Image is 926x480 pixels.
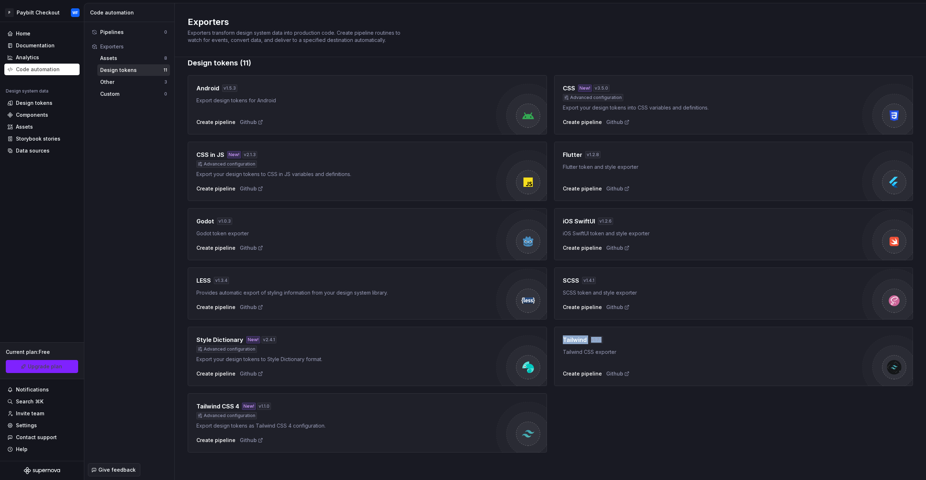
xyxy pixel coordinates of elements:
[240,437,263,444] a: Github
[4,64,80,75] a: Code automation
[563,244,602,252] button: Create pipeline
[578,85,592,92] div: New!
[16,30,30,37] div: Home
[196,171,496,178] div: Export your design tokens to CSS in JS variables and definitions.
[16,434,57,441] div: Contact support
[196,356,496,363] div: Export your design tokens to Style Dictionary format.
[606,185,630,192] a: Github
[262,336,276,343] div: v 2.4.1
[16,446,27,453] div: Help
[16,66,60,73] div: Code automation
[563,370,602,377] button: Create pipeline
[4,384,80,395] button: Notifications
[196,119,235,126] button: Create pipeline
[4,28,80,39] a: Home
[4,97,80,109] a: Design tokens
[196,230,496,237] div: Godot token exporter
[563,94,623,101] div: Advanced configuration
[585,151,600,158] div: v 1.2.8
[72,10,78,16] div: WF
[16,99,52,107] div: Design tokens
[98,466,136,473] span: Give feedback
[196,276,211,285] h4: LESS
[590,336,603,343] div: v 1.7.1
[222,85,237,92] div: v 1.5.3
[164,91,167,97] div: 0
[606,244,630,252] a: Github
[6,348,78,356] div: Current plan : Free
[196,304,235,311] div: Create pipeline
[4,396,80,407] button: Search ⌘K
[196,422,496,429] div: Export design tokens as Tailwind CSS 4 configuration.
[90,9,171,16] div: Code automation
[97,76,170,88] button: Other3
[563,217,595,226] h4: iOS SwiftUI
[16,111,48,119] div: Components
[606,119,630,126] div: Github
[6,360,78,373] a: Upgrade plan
[97,88,170,100] a: Custom0
[196,370,235,377] button: Create pipeline
[196,217,214,226] h4: Godot
[606,370,630,377] a: Github
[196,97,496,104] div: Export design tokens for Android
[242,151,257,158] div: v 2.1.3
[16,135,60,142] div: Storybook stories
[240,185,263,192] div: Github
[196,437,235,444] div: Create pipeline
[100,43,167,50] div: Exporters
[16,398,43,405] div: Search ⌘K
[100,90,164,98] div: Custom
[563,84,575,93] h4: CSS
[16,42,55,49] div: Documentation
[196,160,257,168] div: Advanced configuration
[24,467,60,474] svg: Supernova Logo
[196,244,235,252] button: Create pipeline
[240,304,263,311] a: Github
[5,8,14,17] div: P
[188,30,402,43] span: Exporters transform design system data into production code. Create pipeline routines to watch fo...
[563,150,582,159] h4: Flutter
[563,230,863,237] div: iOS SwiftUI token and style exporter
[4,432,80,443] button: Contact support
[240,370,263,377] div: Github
[240,244,263,252] a: Github
[598,218,613,225] div: v 1.2.6
[97,64,170,76] button: Design tokens11
[196,346,257,353] div: Advanced configuration
[563,185,602,192] button: Create pipeline
[196,335,243,344] h4: Style Dictionary
[188,16,904,28] h2: Exporters
[97,52,170,64] a: Assets8
[16,123,33,130] div: Assets
[606,304,630,311] div: Github
[563,163,863,171] div: Flutter token and style exporter
[89,26,170,38] button: Pipelines0
[563,289,863,296] div: SCSS token and style exporter
[196,185,235,192] div: Create pipeline
[4,40,80,51] a: Documentation
[563,104,863,111] div: Export your design tokens into CSS variables and definitions.
[563,348,863,356] div: Tailwind CSS exporter
[214,277,229,284] div: v 1.3.4
[164,79,167,85] div: 3
[16,410,44,417] div: Invite team
[563,335,587,344] h4: Tailwind
[4,443,80,455] button: Help
[563,304,602,311] button: Create pipeline
[4,121,80,133] a: Assets
[4,133,80,145] a: Storybook stories
[4,109,80,121] a: Components
[28,363,62,370] span: Upgrade plan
